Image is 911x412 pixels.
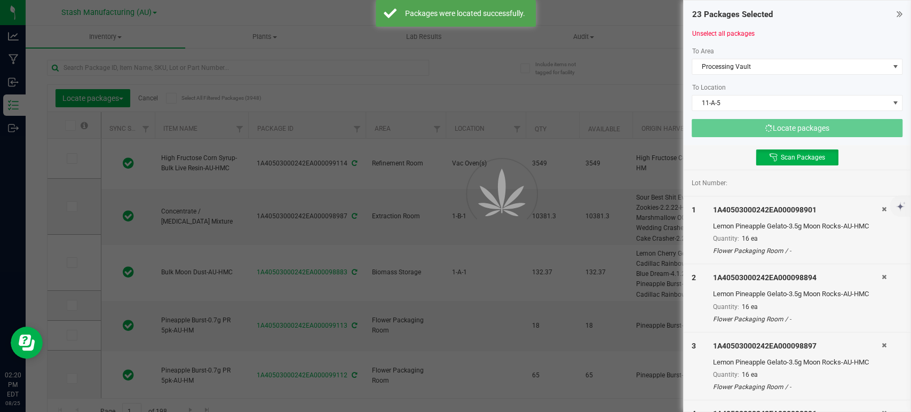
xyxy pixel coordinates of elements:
[742,235,758,242] span: 16 ea
[402,8,528,19] div: Packages were located successfully.
[692,96,889,110] span: 11-A-5
[692,273,696,282] span: 2
[692,47,714,55] span: To Area
[713,371,739,378] span: Quantity:
[11,327,43,359] iframe: Resource center
[742,371,758,378] span: 16 ea
[692,30,754,37] a: Unselect all packages
[781,153,825,162] span: Scan Packages
[692,342,696,350] span: 3
[713,272,882,283] div: 1A40503000242EA000098894
[713,235,739,242] span: Quantity:
[692,119,902,137] button: Locate packages
[756,149,838,165] button: Scan Packages
[713,314,882,324] div: Flower Packaging Room / -
[692,178,727,188] span: Lot Number:
[713,289,882,299] div: Lemon Pineapple Gelato-3.5g Moon Rocks-AU-HMC
[713,246,882,256] div: Flower Packaging Room / -
[742,303,758,311] span: 16 ea
[713,204,882,216] div: 1A40503000242EA000098901
[713,303,739,311] span: Quantity:
[713,340,882,352] div: 1A40503000242EA000098897
[692,84,725,91] span: To Location
[713,382,882,392] div: Flower Packaging Room / -
[713,357,882,368] div: Lemon Pineapple Gelato-3.5g Moon Rocks-AU-HMC
[692,59,889,74] span: Processing Vault
[692,205,696,214] span: 1
[713,221,882,232] div: Lemon Pineapple Gelato-3.5g Moon Rocks-AU-HMC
